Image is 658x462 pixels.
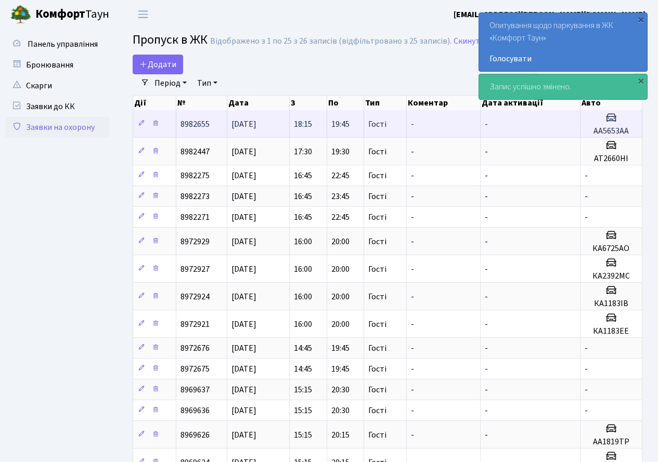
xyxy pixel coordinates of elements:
span: 19:30 [331,146,350,157]
span: - [485,212,488,223]
h5: АА1819ТР [585,437,638,447]
span: 20:30 [331,384,350,395]
div: Запис успішно змінено. [479,74,647,99]
span: - [411,212,414,223]
span: 8982271 [180,212,210,223]
span: - [411,291,414,302]
span: 20:00 [331,263,350,275]
span: 15:15 [294,384,312,395]
button: Переключити навігацію [130,6,156,23]
span: 8972921 [180,319,210,330]
b: Комфорт [35,6,85,22]
span: 8972927 [180,263,210,275]
a: Період [150,74,191,92]
span: 8972675 [180,363,210,375]
span: - [411,170,414,181]
a: Тип [193,74,222,92]
span: - [411,263,414,275]
span: 20:00 [331,236,350,247]
span: Панель управління [28,38,98,50]
span: 16:45 [294,191,312,202]
span: [DATE] [231,405,256,416]
span: - [585,342,588,354]
span: [DATE] [231,429,256,441]
span: - [585,384,588,395]
div: × [636,75,646,86]
span: - [485,363,488,375]
span: - [485,342,488,354]
span: - [585,212,588,223]
span: 22:45 [331,170,350,181]
span: [DATE] [231,146,256,157]
span: Гості [368,265,386,273]
a: Бронювання [5,55,109,75]
span: - [585,191,588,202]
span: 8969636 [180,405,210,416]
span: 14:45 [294,363,312,375]
span: [DATE] [231,291,256,302]
span: 15:15 [294,405,312,416]
span: - [411,319,414,330]
a: Додати [133,55,183,74]
span: Гості [368,148,386,156]
span: - [485,319,488,330]
span: [DATE] [231,263,256,275]
a: Скарги [5,75,109,96]
span: Таун [35,6,109,23]
th: № [176,96,227,110]
a: Заявки на охорону [5,117,109,138]
h5: АТ2660HI [585,154,638,164]
h5: AA5653AA [585,126,638,136]
span: - [485,405,488,416]
span: - [485,118,488,130]
div: × [636,14,646,24]
span: 16:45 [294,212,312,223]
span: Гості [368,192,386,201]
div: Відображено з 1 по 25 з 26 записів (відфільтровано з 25 записів). [210,36,451,46]
span: 8972929 [180,236,210,247]
span: - [411,429,414,441]
span: 8972676 [180,342,210,354]
span: Гості [368,293,386,301]
span: Гості [368,237,386,246]
span: 17:30 [294,146,312,157]
th: Дата активації [481,96,580,110]
span: - [411,146,414,157]
span: - [411,236,414,247]
th: По [327,96,365,110]
a: Заявки до КК [5,96,109,117]
span: - [485,291,488,302]
span: - [485,170,488,181]
span: - [411,342,414,354]
span: 14:45 [294,342,312,354]
th: Дата [227,96,290,110]
span: - [485,263,488,275]
span: - [485,236,488,247]
img: logo.png [10,4,31,25]
th: Коментар [407,96,481,110]
span: [DATE] [231,363,256,375]
span: 20:30 [331,405,350,416]
span: Гості [368,365,386,373]
span: 8969626 [180,429,210,441]
span: - [585,363,588,375]
th: Тип [364,96,406,110]
span: [DATE] [231,191,256,202]
span: - [585,405,588,416]
span: 8972924 [180,291,210,302]
span: 16:00 [294,319,312,330]
a: Скинути [454,36,485,46]
span: [DATE] [231,384,256,395]
span: 20:00 [331,291,350,302]
span: Гості [368,120,386,128]
span: 8982447 [180,146,210,157]
span: 16:00 [294,263,312,275]
span: - [585,170,588,181]
h5: КА2392МС [585,271,638,281]
a: Голосувати [489,52,637,65]
span: [DATE] [231,319,256,330]
span: Гості [368,344,386,352]
span: 8982655 [180,118,210,130]
span: 19:45 [331,118,350,130]
span: 8982273 [180,191,210,202]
